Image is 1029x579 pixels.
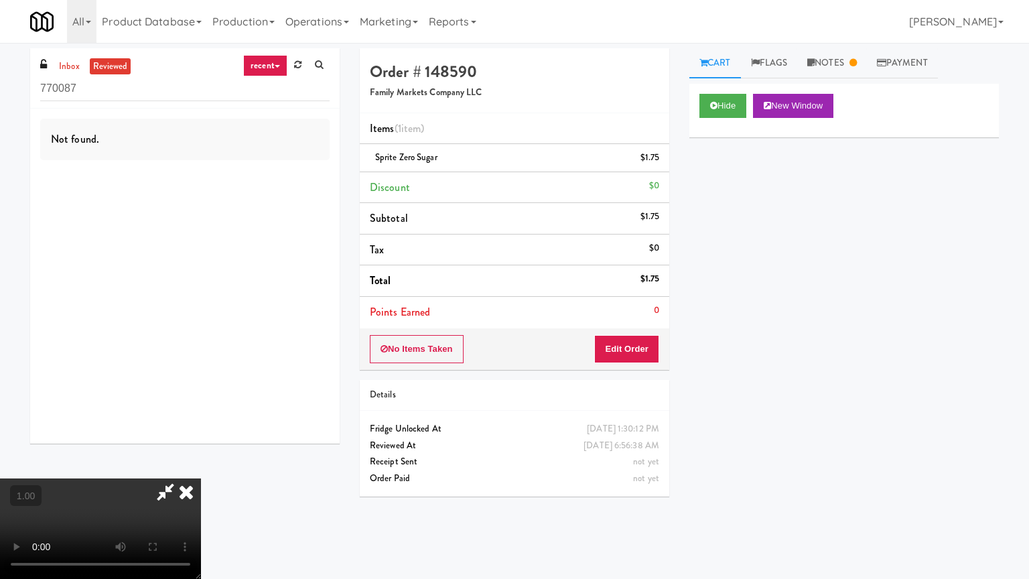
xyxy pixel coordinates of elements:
[633,472,659,485] span: not yet
[243,55,287,76] a: recent
[370,180,410,195] span: Discount
[395,121,425,136] span: (1 )
[370,121,424,136] span: Items
[594,335,659,363] button: Edit Order
[90,58,131,75] a: reviewed
[370,210,408,226] span: Subtotal
[633,455,659,468] span: not yet
[401,121,421,136] ng-pluralize: item
[56,58,83,75] a: inbox
[649,178,659,194] div: $0
[30,10,54,34] img: Micromart
[867,48,938,78] a: Payment
[370,273,391,288] span: Total
[649,240,659,257] div: $0
[640,271,660,287] div: $1.75
[370,335,464,363] button: No Items Taken
[375,151,437,164] span: Sprite Zero Sugar
[753,94,833,118] button: New Window
[699,94,746,118] button: Hide
[640,149,660,166] div: $1.75
[370,421,659,438] div: Fridge Unlocked At
[370,63,659,80] h4: Order # 148590
[370,387,659,403] div: Details
[370,88,659,98] h5: Family Markets Company LLC
[640,208,660,225] div: $1.75
[689,48,741,78] a: Cart
[654,302,659,319] div: 0
[587,421,659,438] div: [DATE] 1:30:12 PM
[584,438,659,454] div: [DATE] 6:56:38 AM
[51,131,99,147] span: Not found.
[370,242,384,257] span: Tax
[741,48,798,78] a: Flags
[370,454,659,470] div: Receipt Sent
[370,304,430,320] span: Points Earned
[370,438,659,454] div: Reviewed At
[40,76,330,101] input: Search vision orders
[797,48,867,78] a: Notes
[370,470,659,487] div: Order Paid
